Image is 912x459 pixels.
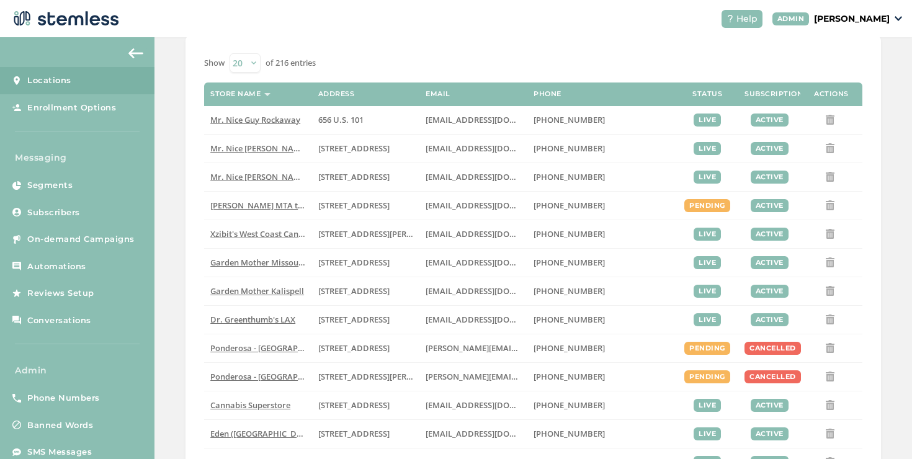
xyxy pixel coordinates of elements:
[534,429,670,439] label: (918) 919-8027
[426,399,561,411] span: [EMAIL_ADDRESS][DOMAIN_NAME]
[534,314,670,325] label: (310) 560-9428
[210,286,306,296] label: Garden Mother Kalispell
[426,343,521,354] label: jordan.jones@sonoranroots.com
[318,257,414,268] label: 1700 South 3rd Street West
[210,228,403,239] span: Xzibit's West Coast Cannabis [GEOGRAPHIC_DATA]
[210,371,339,382] span: Ponderosa - [GEOGRAPHIC_DATA]
[534,228,605,239] span: [PHONE_NUMBER]
[751,228,789,241] div: active
[534,200,605,211] span: [PHONE_NUMBER]
[534,343,670,354] label: (678) 333-5387
[210,372,306,382] label: Ponderosa - Chandler
[426,114,561,125] span: [EMAIL_ADDRESS][DOMAIN_NAME]
[426,342,687,354] span: [PERSON_NAME][EMAIL_ADDRESS][PERSON_NAME][DOMAIN_NAME]
[27,102,116,114] span: Enrollment Options
[210,343,306,354] label: Ponderosa - Florence
[534,229,670,239] label: (818) 678-9891
[426,285,561,296] span: [EMAIL_ADDRESS][DOMAIN_NAME]
[534,257,670,268] label: (406) 529-3834
[534,115,670,125] label: (971) 306-1313
[744,90,803,98] label: Subscription
[264,93,270,96] img: icon-sort-1e1d7615.svg
[210,229,306,239] label: Xzibit's West Coast Cannabis Chatsworth
[318,399,390,411] span: [STREET_ADDRESS]
[534,399,605,411] span: [PHONE_NUMBER]
[318,428,390,439] span: [STREET_ADDRESS]
[684,199,730,212] div: pending
[318,343,414,354] label: 363 North Main Street
[27,233,135,246] span: On-demand Campaigns
[318,143,414,154] label: 690 Olney Avenue
[210,171,338,182] span: Mr. Nice [PERSON_NAME] Astoria
[210,90,261,98] label: Store name
[426,90,450,98] label: Email
[318,400,414,411] label: 705 East 1st Street
[692,90,722,98] label: Status
[27,74,71,87] span: Locations
[426,257,521,268] label: accounts@gardenmother.com
[318,200,390,211] span: [STREET_ADDRESS]
[534,171,605,182] span: [PHONE_NUMBER]
[426,171,561,182] span: [EMAIL_ADDRESS][DOMAIN_NAME]
[694,427,721,440] div: live
[210,429,306,439] label: Eden (Okmulgee)
[27,392,100,404] span: Phone Numbers
[210,400,306,411] label: Cannabis Superstore
[895,16,902,21] img: icon_down-arrow-small-66adaf34.svg
[850,399,912,459] iframe: Chat Widget
[534,400,670,411] label: (509) 674-5356
[751,171,789,184] div: active
[210,172,306,182] label: Mr. Nice Guy Bond Astoria
[210,200,331,211] span: [PERSON_NAME] MTA test store
[426,228,561,239] span: [EMAIL_ADDRESS][DOMAIN_NAME]
[210,143,306,154] label: Mr. Nice Guy Olney Astoria
[534,428,605,439] span: [PHONE_NUMBER]
[426,371,687,382] span: [PERSON_NAME][EMAIL_ADDRESS][PERSON_NAME][DOMAIN_NAME]
[751,313,789,326] div: active
[772,12,810,25] div: ADMIN
[534,143,670,154] label: (503) 741-3420
[426,200,561,211] span: [EMAIL_ADDRESS][DOMAIN_NAME]
[726,15,734,22] img: icon-help-white-03924b79.svg
[318,371,453,382] span: [STREET_ADDRESS][PERSON_NAME]
[684,342,730,355] div: pending
[426,143,521,154] label: ty@mngenterprise.com
[534,257,605,268] span: [PHONE_NUMBER]
[318,90,355,98] label: Address
[27,419,93,432] span: Banned Words
[318,314,414,325] label: 5494 West Centinela Avenue
[751,142,789,155] div: active
[694,171,721,184] div: live
[27,314,91,327] span: Conversations
[210,428,317,439] span: Eden ([GEOGRAPHIC_DATA])
[210,143,338,154] span: Mr. Nice [PERSON_NAME] Astoria
[318,172,414,182] label: 730 Bond Street
[694,313,721,326] div: live
[426,143,561,154] span: [EMAIL_ADDRESS][DOMAIN_NAME]
[684,370,730,383] div: pending
[318,228,453,239] span: [STREET_ADDRESS][PERSON_NAME]
[534,200,670,211] label: (503) 804-9208
[694,142,721,155] div: live
[128,48,143,58] img: icon-arrow-back-accent-c549486e.svg
[426,372,521,382] label: jordan.jones@sonoranroots.com
[426,115,521,125] label: ty@mngenterprise.com
[534,286,670,296] label: (406) 407-7206
[318,429,414,439] label: 1731 East 6th Street
[751,256,789,269] div: active
[210,285,304,296] span: Garden Mother Kalispell
[318,372,414,382] label: 318 South Bracken Lane
[534,114,605,125] span: [PHONE_NUMBER]
[694,399,721,412] div: live
[266,57,316,69] label: of 216 entries
[210,342,339,354] span: Ponderosa - [GEOGRAPHIC_DATA]
[426,314,521,325] label: Universalherbalcenter@gmail.com
[318,171,390,182] span: [STREET_ADDRESS]
[736,12,758,25] span: Help
[210,257,306,268] label: Garden Mother Missoula
[27,287,94,300] span: Reviews Setup
[27,207,80,219] span: Subscribers
[534,172,670,182] label: (503) 741-3666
